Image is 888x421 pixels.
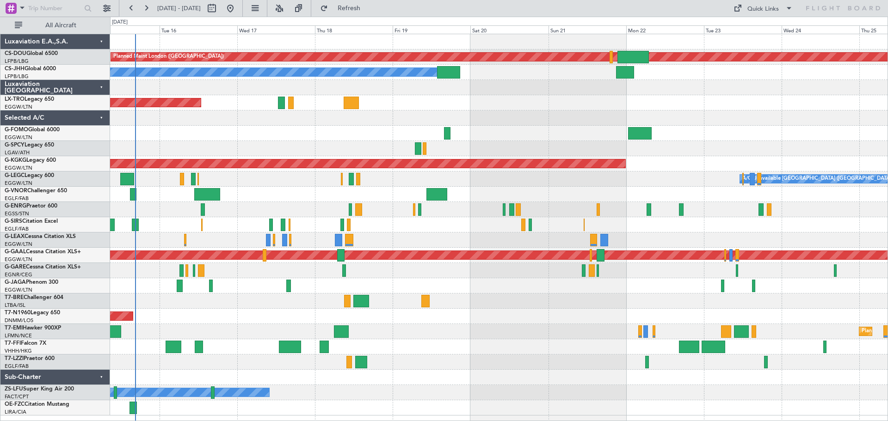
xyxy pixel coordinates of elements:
[5,58,29,65] a: LFPB/LBG
[5,249,81,255] a: G-GAALCessna Citation XLS+
[237,25,315,34] div: Wed 17
[5,386,74,392] a: ZS-LFUSuper King Air 200
[5,203,57,209] a: G-ENRGPraetor 600
[5,127,28,133] span: G-FOMO
[316,1,371,16] button: Refresh
[5,180,32,187] a: EGGW/LTN
[5,302,25,309] a: LTBA/ISL
[112,18,128,26] div: [DATE]
[5,234,76,239] a: G-LEAXCessna Citation XLS
[5,158,56,163] a: G-KGKGLegacy 600
[160,25,237,34] div: Tue 16
[5,271,32,278] a: EGNR/CEG
[5,97,25,102] span: LX-TRO
[5,142,25,148] span: G-SPCY
[5,341,21,346] span: T7-FFI
[729,1,797,16] button: Quick Links
[5,66,56,72] a: CS-JHHGlobal 6000
[5,363,29,370] a: EGLF/FAB
[5,310,60,316] a: T7-N1960Legacy 650
[5,158,26,163] span: G-KGKG
[5,173,25,178] span: G-LEGC
[470,25,548,34] div: Sat 20
[5,134,32,141] a: EGGW/LTN
[5,402,69,407] a: OE-FZCCitation Mustang
[5,188,27,194] span: G-VNOR
[5,325,61,331] a: T7-EMIHawker 900XP
[626,25,704,34] div: Mon 22
[24,22,98,29] span: All Aircraft
[5,188,67,194] a: G-VNORChallenger 650
[5,402,25,407] span: OE-FZC
[5,356,24,361] span: T7-LZZI
[28,1,81,15] input: Trip Number
[5,127,60,133] a: G-FOMOGlobal 6000
[5,348,32,354] a: VHHH/HKG
[5,51,58,56] a: CS-DOUGlobal 6500
[5,393,29,400] a: FACT/CPT
[113,50,224,64] div: Planned Maint London ([GEOGRAPHIC_DATA])
[5,234,25,239] span: G-LEAX
[5,325,23,331] span: T7-EMI
[5,264,81,270] a: G-GARECessna Citation XLS+
[5,264,26,270] span: G-GARE
[549,25,626,34] div: Sun 21
[330,5,369,12] span: Refresh
[157,4,201,12] span: [DATE] - [DATE]
[5,310,31,316] span: T7-N1960
[5,219,22,224] span: G-SIRS
[5,317,33,324] a: DNMM/LOS
[5,226,29,232] a: EGLF/FAB
[5,256,32,263] a: EGGW/LTN
[5,409,26,415] a: LIRA/CIA
[5,51,26,56] span: CS-DOU
[5,149,30,156] a: LGAV/ATH
[5,66,25,72] span: CS-JHH
[5,173,54,178] a: G-LEGCLegacy 600
[5,280,26,285] span: G-JAGA
[10,18,100,33] button: All Aircraft
[5,219,58,224] a: G-SIRSCitation Excel
[5,249,26,255] span: G-GAAL
[5,287,32,293] a: EGGW/LTN
[5,97,54,102] a: LX-TROLegacy 650
[5,241,32,248] a: EGGW/LTN
[5,280,58,285] a: G-JAGAPhenom 300
[5,210,29,217] a: EGSS/STN
[5,332,32,339] a: LFMN/NCE
[5,295,24,300] span: T7-BRE
[82,25,160,34] div: Mon 15
[315,25,393,34] div: Thu 18
[782,25,859,34] div: Wed 24
[5,356,55,361] a: T7-LZZIPraetor 600
[5,73,29,80] a: LFPB/LBG
[5,203,26,209] span: G-ENRG
[747,5,779,14] div: Quick Links
[393,25,470,34] div: Fri 19
[5,104,32,110] a: EGGW/LTN
[5,386,23,392] span: ZS-LFU
[5,295,63,300] a: T7-BREChallenger 604
[5,195,29,202] a: EGLF/FAB
[5,341,46,346] a: T7-FFIFalcon 7X
[5,142,54,148] a: G-SPCYLegacy 650
[704,25,782,34] div: Tue 23
[5,165,32,171] a: EGGW/LTN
